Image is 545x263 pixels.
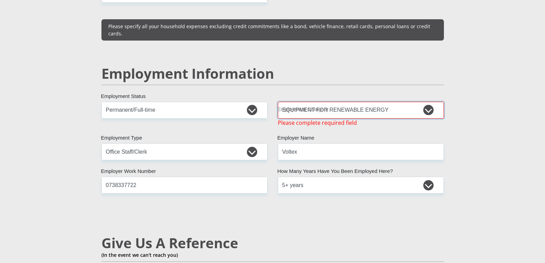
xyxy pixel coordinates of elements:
span: Please complete required field [278,119,357,127]
input: Employer's Name [278,143,444,160]
input: Employer Work Number [101,177,268,194]
p: Please specify all your household expenses excluding credit commitments like a bond, vehicle fina... [108,23,437,37]
h2: Give Us A Reference [101,235,444,251]
p: (In the event we can't reach you) [101,251,444,259]
h2: Employment Information [101,65,444,82]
